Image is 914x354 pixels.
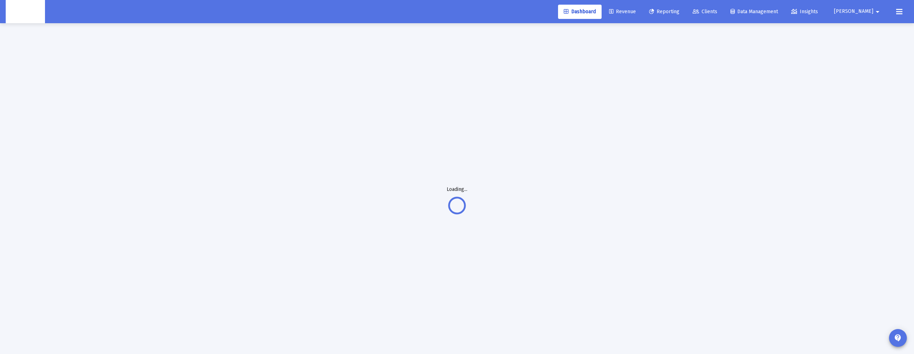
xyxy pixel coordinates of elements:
a: Insights [785,5,824,19]
a: Data Management [725,5,784,19]
span: Data Management [730,9,778,15]
a: Revenue [603,5,642,19]
span: Clients [693,9,717,15]
span: Insights [791,9,818,15]
span: Revenue [609,9,636,15]
mat-icon: arrow_drop_down [873,5,882,19]
span: Reporting [649,9,679,15]
span: [PERSON_NAME] [834,9,873,15]
button: [PERSON_NAME] [825,4,890,19]
a: Clients [687,5,723,19]
a: Reporting [643,5,685,19]
img: Dashboard [11,5,40,19]
span: Dashboard [564,9,596,15]
mat-icon: contact_support [894,334,902,342]
a: Dashboard [558,5,602,19]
